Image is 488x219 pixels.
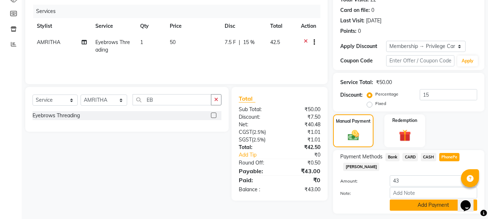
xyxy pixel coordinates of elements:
span: 15 % [243,39,255,46]
div: ₹43.00 [280,167,326,175]
th: Action [297,18,320,34]
span: | [239,39,240,46]
div: ₹0 [280,176,326,184]
div: Card on file: [340,6,370,14]
div: Points: [340,27,357,35]
th: Qty [136,18,165,34]
div: ₹7.50 [280,113,326,121]
span: Total [239,95,255,102]
div: ₹43.00 [280,186,326,193]
div: ( ) [233,136,280,144]
div: Balance : [233,186,280,193]
div: Discount: [233,113,280,121]
a: Add Tip [233,151,287,159]
span: CASH [421,153,436,161]
span: 50 [170,39,176,45]
div: ₹1.01 [280,128,326,136]
div: 0 [358,27,361,35]
span: CARD [402,153,418,161]
th: Price [165,18,220,34]
img: _cash.svg [344,129,363,142]
div: [DATE] [366,17,381,25]
label: Percentage [375,91,398,97]
div: ₹40.48 [280,121,326,128]
div: Discount: [340,91,363,99]
span: 42.5 [270,39,280,45]
iframe: chat widget [458,190,481,212]
div: Total: [233,144,280,151]
img: _gift.svg [395,128,415,143]
th: Disc [220,18,266,34]
div: Eyebrows Threading [33,112,80,119]
input: Search or Scan [133,94,212,105]
span: AMRITHA [37,39,60,45]
div: Payable: [233,167,280,175]
input: Amount [390,175,477,187]
span: PhonePe [439,153,460,161]
div: Services [33,5,326,18]
th: Service [91,18,136,34]
div: ₹50.00 [376,79,392,86]
th: Stylist [33,18,91,34]
div: ( ) [233,128,280,136]
span: 7.5 F [225,39,236,46]
div: ₹1.01 [280,136,326,144]
div: Net: [233,121,280,128]
div: Service Total: [340,79,373,86]
label: Note: [335,190,384,197]
span: 2.5% [253,137,264,143]
span: [PERSON_NAME] [343,163,379,171]
input: Add Note [390,187,477,198]
label: Manual Payment [336,118,371,124]
div: Last Visit: [340,17,364,25]
label: Fixed [375,100,386,107]
div: ₹42.50 [280,144,326,151]
span: Payment Methods [340,153,383,161]
button: Add Payment [390,200,477,211]
div: ₹50.00 [280,106,326,113]
span: 1 [140,39,143,45]
span: SGST [239,136,252,143]
label: Redemption [392,117,417,124]
th: Total [266,18,297,34]
span: Eyebrows Threading [95,39,130,53]
input: Enter Offer / Coupon Code [386,55,454,66]
div: ₹0.50 [280,159,326,167]
span: CGST [239,129,252,135]
div: ₹0 [288,151,326,159]
span: 2.5% [254,129,264,135]
div: 0 [371,6,374,14]
div: Sub Total: [233,106,280,113]
button: Apply [457,56,478,66]
div: Apply Discount [340,43,386,50]
label: Amount: [335,178,384,184]
div: Round Off: [233,159,280,167]
div: Paid: [233,176,280,184]
span: Bank [385,153,400,161]
div: Coupon Code [340,57,386,65]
